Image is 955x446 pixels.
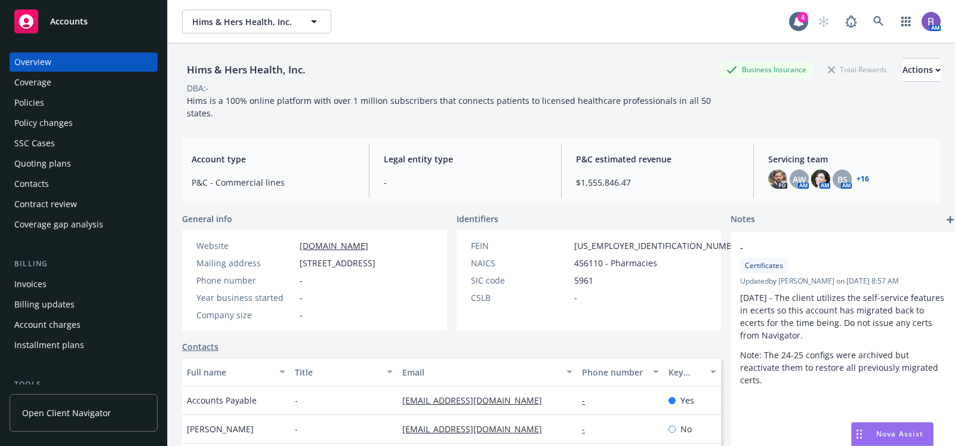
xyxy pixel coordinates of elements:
a: Account charges [10,315,158,334]
div: Contract review [14,195,77,214]
button: Email [398,358,577,386]
a: Contract review [10,195,158,214]
div: 4 [797,10,808,20]
div: Hims & Hers Health, Inc. [182,62,310,78]
a: Overview [10,53,158,72]
a: Invoices [10,275,158,294]
img: photo [811,170,830,189]
div: Contacts [14,174,49,193]
span: Hims is a 100% online platform with over 1 million subscribers that connects patients to licensed... [187,95,713,119]
div: Installment plans [14,336,84,355]
div: NAICS [471,257,569,269]
a: Switch app [894,10,918,33]
div: Quoting plans [14,154,71,173]
div: Coverage gap analysis [14,215,103,234]
a: Start snowing [812,10,836,33]
button: Full name [182,358,290,386]
span: No [680,423,692,435]
p: [DATE] - The client utilizes the self-service features in ecerts so this account has migrated bac... [740,291,948,342]
span: Legal entity type [384,153,547,165]
a: Search [867,10,891,33]
span: 456110 - Pharmacies [574,257,657,269]
a: [EMAIL_ADDRESS][DOMAIN_NAME] [402,395,552,406]
div: Business Insurance [720,62,812,77]
div: Total Rewards [822,62,893,77]
span: Open Client Navigator [22,407,111,419]
span: AW [793,173,806,186]
a: Quoting plans [10,154,158,173]
span: - [300,309,303,321]
div: Company size [196,309,295,321]
a: +16 [857,176,869,183]
span: Nova Assist [876,429,923,439]
div: Coverage [14,73,51,92]
button: Actions [902,58,941,82]
span: 5961 [574,274,593,287]
span: Notes [731,213,755,227]
button: Phone number [577,358,663,386]
div: Invoices [14,275,47,294]
a: remove [934,241,948,256]
div: Full name [187,366,272,379]
span: Certificates [745,260,783,271]
div: Account charges [14,315,81,334]
span: [STREET_ADDRESS] [300,257,375,269]
div: Phone number [196,274,295,287]
a: Contacts [182,340,218,353]
a: Coverage [10,73,158,92]
div: Actions [902,59,941,81]
span: Account type [192,153,355,165]
span: - [295,423,298,435]
a: Installment plans [10,336,158,355]
span: Identifiers [457,213,498,225]
a: [EMAIL_ADDRESS][DOMAIN_NAME] [402,423,552,435]
a: Report a Bug [839,10,863,33]
span: P&C estimated revenue [576,153,739,165]
div: DBA: - [187,82,209,94]
div: Billing updates [14,295,75,314]
span: - [300,274,303,287]
a: Coverage gap analysis [10,215,158,234]
span: - [295,394,298,407]
span: Servicing team [768,153,931,165]
button: Nova Assist [851,422,934,446]
div: Policy changes [14,113,73,133]
a: Contacts [10,174,158,193]
span: - [384,176,547,189]
button: Title [290,358,398,386]
a: edit [917,241,931,256]
button: Hims & Hers Health, Inc. [182,10,331,33]
div: FEIN [471,239,569,252]
div: Tools [10,379,158,390]
div: Year business started [196,291,295,304]
span: [PERSON_NAME] [187,423,254,435]
span: [US_EMPLOYER_IDENTIFICATION_NUMBER] [574,239,745,252]
span: Accounts Payable [187,394,257,407]
div: Overview [14,53,51,72]
span: - [574,291,577,304]
span: - [300,291,303,304]
span: Updated by [PERSON_NAME] on [DATE] 8:57 AM [740,276,948,287]
div: Phone number [582,366,645,379]
a: Policies [10,93,158,112]
div: SSC Cases [14,134,55,153]
div: Billing [10,258,158,270]
a: SSC Cases [10,134,158,153]
button: Key contact [664,358,721,386]
div: Title [295,366,380,379]
a: Billing updates [10,295,158,314]
span: Yes [680,394,694,407]
div: Policies [14,93,44,112]
span: BS [837,173,848,186]
span: Hims & Hers Health, Inc. [192,16,295,28]
a: - [582,423,594,435]
span: Accounts [50,17,88,26]
p: Note: The 24-25 configs were archived but reactivate them to restore all previously migrated certs. [740,349,948,386]
span: P&C - Commercial lines [192,176,355,189]
a: Accounts [10,5,158,38]
div: Key contact [668,366,703,379]
div: Mailing address [196,257,295,269]
div: SIC code [471,274,569,287]
div: Website [196,239,295,252]
a: - [582,395,594,406]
